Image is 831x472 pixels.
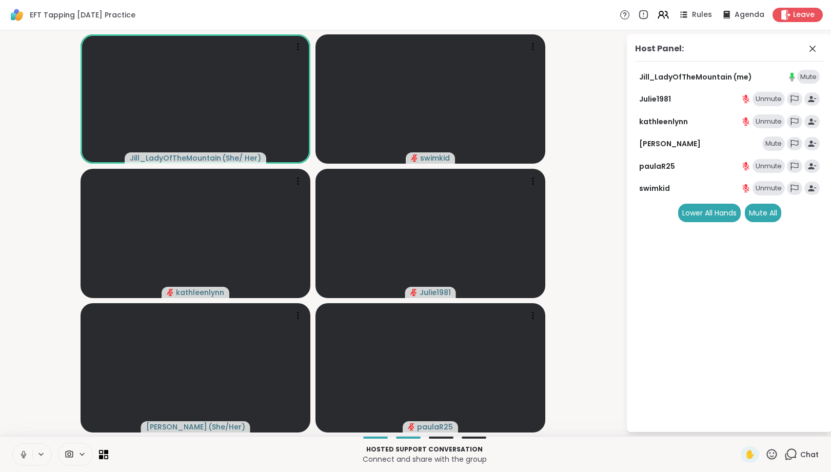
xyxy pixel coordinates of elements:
[8,6,26,24] img: ShareWell Logomark
[753,159,785,173] div: Unmute
[753,114,785,129] div: Unmute
[745,448,755,461] span: ✋
[753,181,785,195] div: Unmute
[692,10,712,20] span: Rules
[793,10,815,20] span: Leave
[678,204,741,222] div: Lower All Hands
[114,445,735,454] p: Hosted support conversation
[420,287,451,298] span: Julie1981
[420,153,450,163] span: swimkid
[639,161,675,171] a: paulaR25
[411,154,418,162] span: audio-muted
[146,422,207,432] span: [PERSON_NAME]
[639,72,752,82] a: Jill_LadyOfTheMountain (me)
[800,449,819,460] span: Chat
[797,70,820,84] div: Mute
[417,422,453,432] span: paulaR25
[167,289,174,296] span: audio-muted
[30,10,135,20] span: EFT Tapping [DATE] Practice
[635,43,684,55] div: Host Panel:
[130,153,221,163] span: Jill_LadyOfTheMountain
[762,136,785,151] div: Mute
[410,289,418,296] span: audio-muted
[208,422,245,432] span: ( She/Her )
[639,94,671,104] a: Julie1981
[753,92,785,106] div: Unmute
[735,10,764,20] span: Agenda
[114,454,735,464] p: Connect and share with the group
[176,287,224,298] span: kathleenlynn
[639,139,701,149] a: [PERSON_NAME]
[639,183,670,193] a: swimkid
[408,423,415,430] span: audio-muted
[745,204,781,222] div: Mute All
[639,116,688,127] a: kathleenlynn
[222,153,261,163] span: ( She/ Her )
